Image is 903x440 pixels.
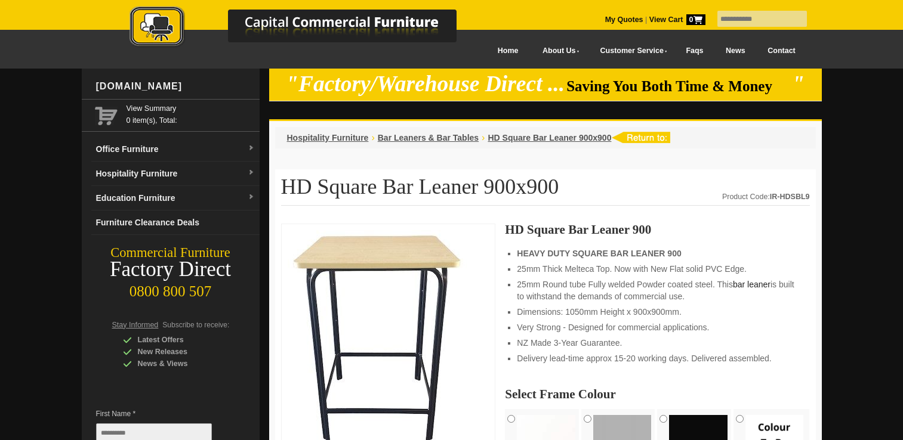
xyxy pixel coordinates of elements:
a: Faqs [675,38,715,64]
div: New Releases [123,346,236,358]
a: Furniture Clearance Deals [91,210,260,235]
li: NZ Made 3-Year Guarantee. [517,337,797,349]
a: Bar Leaners & Bar Tables [378,133,479,142]
span: Stay Informed [112,321,159,329]
li: › [482,132,485,144]
h2: Select Frame Colour [505,388,809,400]
a: About Us [529,38,587,64]
span: 0 [686,14,705,25]
img: Capital Commercial Furniture Logo [97,6,514,49]
a: News [714,38,756,64]
div: Factory Direct [82,261,260,278]
img: dropdown [248,169,255,176]
div: [DOMAIN_NAME] [91,69,260,104]
em: "Factory/Warehouse Direct ... [286,72,565,96]
li: › [371,132,374,144]
img: return to [611,132,670,143]
div: Commercial Furniture [82,244,260,261]
a: Office Furnituredropdown [91,137,260,162]
h1: HD Square Bar Leaner 900x900 [281,175,810,206]
img: dropdown [248,194,255,201]
a: HD Square Bar Leaner 900x900 [488,133,611,142]
strong: IR-HDSBL9 [770,193,810,201]
div: 0800 800 507 [82,277,260,300]
a: Customer Service [587,38,674,64]
div: Latest Offers [123,334,236,346]
span: Saving You Both Time & Money [566,78,790,94]
img: dropdown [248,145,255,152]
strong: View Cart [649,16,705,24]
div: Product Code: [722,191,810,203]
strong: HEAVY DUTY SQUARE BAR LEANER 900 [517,249,681,258]
span: Subscribe to receive: [162,321,229,329]
div: News & Views [123,358,236,370]
a: bar leaner [733,280,771,289]
li: Delivery lead-time approx 15-20 working days. Delivered assembled. [517,352,797,364]
li: 25mm Round tube Fully welded Powder coated steel. This is built to withstand the demands of comme... [517,278,797,302]
a: My Quotes [605,16,643,24]
a: Contact [756,38,806,64]
h3: HD Square Bar Leaner 900 [505,224,809,236]
li: 25mm Thick Melteca Top. Now with New Flat solid PVC Edge. [517,263,797,275]
a: Education Furnituredropdown [91,186,260,210]
a: Hospitality Furniture [287,133,369,142]
span: First Name * [96,408,230,420]
li: Very Strong - Designed for commercial applications. [517,321,797,333]
li: Dimensions: 1050mm Height x 900x900mm. [517,306,797,318]
a: View Cart0 [647,16,705,24]
a: Capital Commercial Furniture Logo [97,6,514,53]
em: " [792,72,805,96]
a: Hospitality Furnituredropdown [91,162,260,186]
a: View Summary [127,103,255,114]
span: 0 item(s), Total: [127,103,255,125]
